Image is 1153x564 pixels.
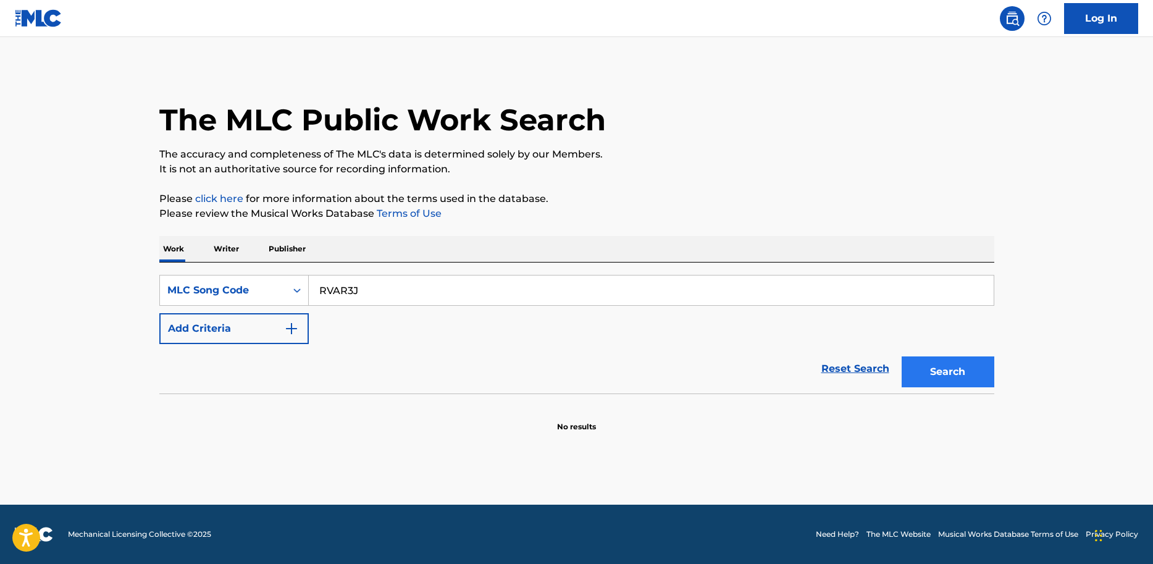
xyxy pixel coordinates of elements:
p: Publisher [265,236,309,262]
p: The accuracy and completeness of The MLC's data is determined solely by our Members. [159,147,994,162]
span: Mechanical Licensing Collective © 2025 [68,529,211,540]
img: logo [15,527,53,542]
a: Public Search [1000,6,1025,31]
a: Need Help? [816,529,859,540]
p: Please review the Musical Works Database [159,206,994,221]
button: Search [902,356,994,387]
div: MLC Song Code [167,283,279,298]
a: Privacy Policy [1086,529,1138,540]
p: Please for more information about the terms used in the database. [159,192,994,206]
div: Drag [1095,517,1102,554]
p: Writer [210,236,243,262]
a: Musical Works Database Terms of Use [938,529,1078,540]
form: Search Form [159,275,994,394]
p: No results [557,406,596,432]
a: Terms of Use [374,208,442,219]
a: The MLC Website [866,529,931,540]
iframe: Chat Widget [1091,505,1153,564]
div: Help [1032,6,1057,31]
h1: The MLC Public Work Search [159,101,606,138]
img: search [1005,11,1020,26]
p: Work [159,236,188,262]
a: Log In [1064,3,1138,34]
img: 9d2ae6d4665cec9f34b9.svg [284,321,299,336]
img: help [1037,11,1052,26]
a: click here [195,193,243,204]
button: Add Criteria [159,313,309,344]
img: MLC Logo [15,9,62,27]
p: It is not an authoritative source for recording information. [159,162,994,177]
a: Reset Search [815,355,895,382]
